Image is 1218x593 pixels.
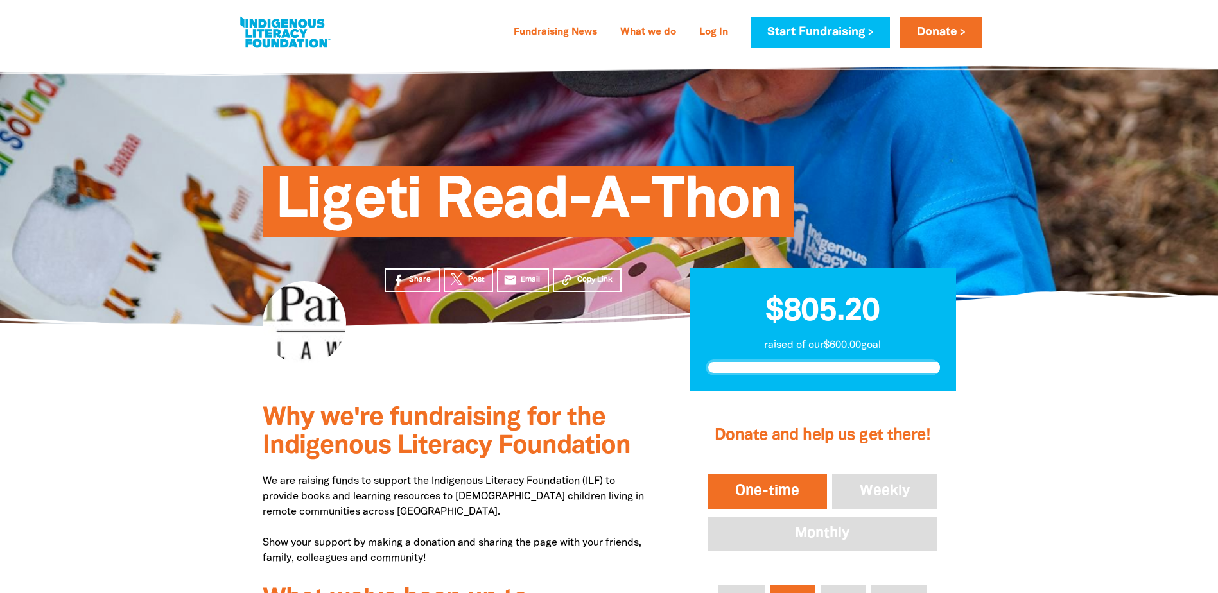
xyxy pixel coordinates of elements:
a: Start Fundraising [751,17,890,48]
button: One-time [705,472,830,511]
button: Weekly [830,472,940,511]
a: Post [444,268,493,292]
p: raised of our $600.00 goal [706,338,940,353]
button: Monthly [705,514,939,554]
i: email [503,273,517,287]
a: Share [385,268,440,292]
p: We are raising funds to support the Indigenous Literacy Foundation (ILF) to provide books and lea... [263,474,651,566]
span: Why we're fundraising for the Indigenous Literacy Foundation [263,406,631,458]
button: Copy Link [553,268,622,292]
a: emailEmail [497,268,550,292]
h2: Donate and help us get there! [705,410,939,461]
span: Ligeti Read-A-Thon [275,175,782,237]
a: Log In [692,22,736,43]
span: Copy Link [577,274,613,286]
a: Fundraising News [506,22,605,43]
a: Donate [900,17,981,48]
span: Email [521,274,540,286]
span: $805.20 [765,297,880,327]
span: Share [409,274,431,286]
span: Post [468,274,484,286]
a: What we do [613,22,684,43]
